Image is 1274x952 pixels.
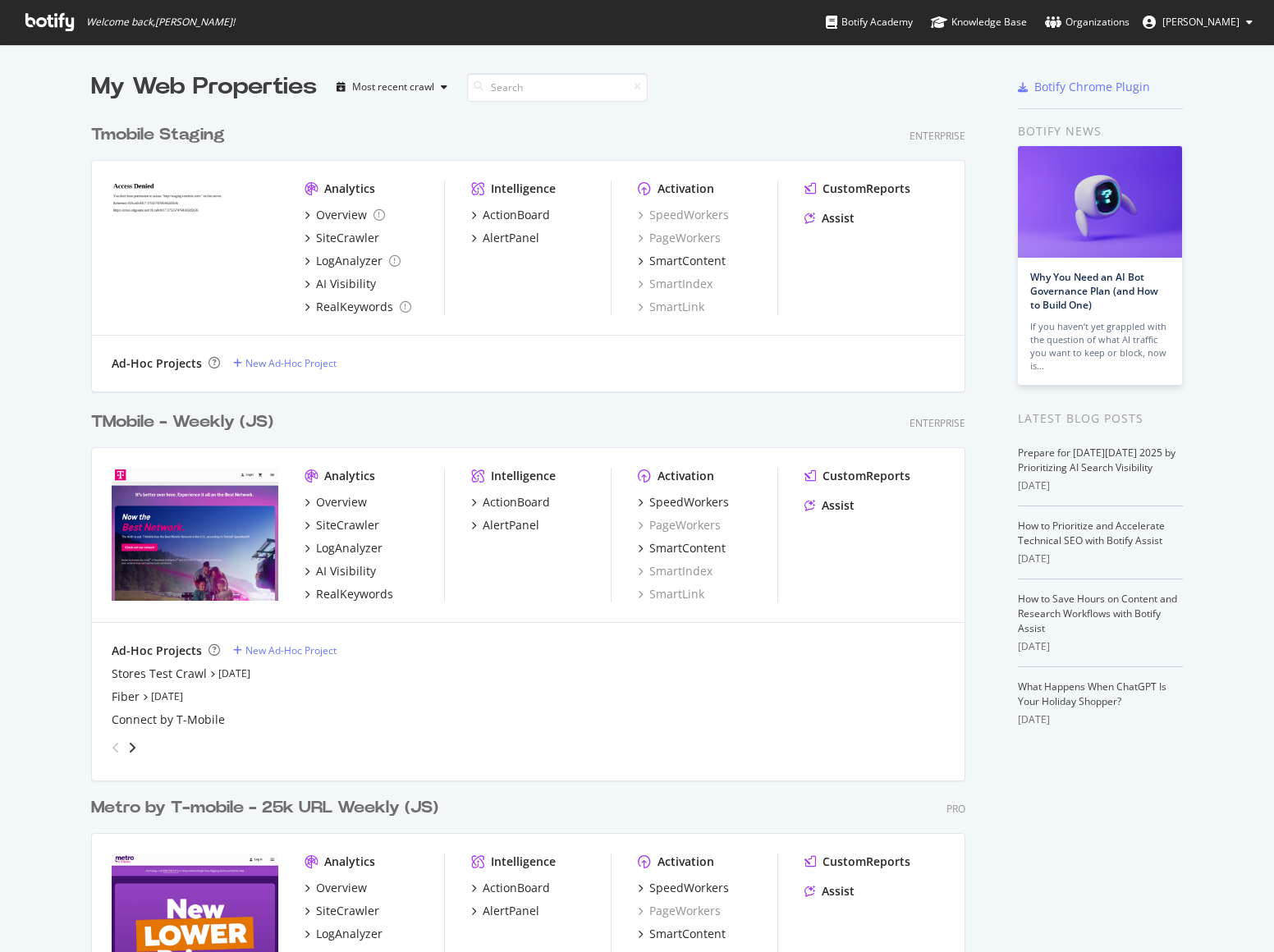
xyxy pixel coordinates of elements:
[638,926,726,942] a: SmartContent
[305,903,379,919] a: SiteCrawler
[471,494,550,510] a: ActionBoard
[305,299,411,315] a: RealKeywords
[112,666,207,682] a: Stores Test Crawl
[638,494,729,510] a: SpeedWorkers
[638,517,721,533] a: PageWorkers
[491,468,556,484] div: Intelligence
[649,880,729,896] div: SpeedWorkers
[467,73,648,102] input: Search
[316,299,393,315] div: RealKeywords
[218,666,250,680] a: [DATE]
[316,540,383,556] div: LogAnalyzer
[1018,410,1183,428] div: Latest Blog Posts
[1018,446,1175,474] a: Prepare for [DATE][DATE] 2025 by Prioritizing AI Search Visibility
[946,802,965,816] div: Pro
[471,230,539,246] a: AlertPanel
[638,230,721,246] a: PageWorkers
[638,903,721,919] a: PageWorkers
[804,210,855,227] a: Assist
[1130,9,1266,35] button: [PERSON_NAME]
[86,16,235,29] span: Welcome back, [PERSON_NAME] !
[931,14,1027,30] div: Knowledge Base
[305,563,376,579] a: AI Visibility
[316,563,376,579] div: AI Visibility
[804,854,910,870] a: CustomReports
[91,796,438,820] div: Metro by T-mobile - 25k URL Weekly (JS)
[305,276,376,292] a: AI Visibility
[316,207,367,223] div: Overview
[105,735,126,761] div: angle-left
[316,586,393,602] div: RealKeywords
[638,253,726,269] a: SmartContent
[91,71,317,103] div: My Web Properties
[471,903,539,919] a: AlertPanel
[305,207,385,223] a: Overview
[471,517,539,533] a: AlertPanel
[483,230,539,246] div: AlertPanel
[638,207,729,223] a: SpeedWorkers
[112,689,140,705] a: Fiber
[91,410,273,434] div: TMobile - Weekly (JS)
[804,883,855,899] a: Assist
[638,586,704,602] a: SmartLink
[823,181,910,197] div: CustomReports
[658,854,714,870] div: Activation
[91,123,225,147] div: Tmobile Staging
[112,643,202,659] div: Ad-Hoc Projects
[316,903,379,919] div: SiteCrawler
[658,468,714,484] div: Activation
[233,643,337,657] a: New Ad-Hoc Project
[471,207,550,223] a: ActionBoard
[649,926,726,942] div: SmartContent
[822,497,855,514] div: Assist
[112,712,225,728] a: Connect by T-Mobile
[491,854,556,870] div: Intelligence
[316,276,376,292] div: AI Visibility
[910,129,965,143] div: Enterprise
[1030,270,1158,312] a: Why You Need an AI Bot Governance Plan (and How to Build One)
[305,540,383,556] a: LogAnalyzer
[316,880,367,896] div: Overview
[305,586,393,602] a: RealKeywords
[804,181,910,197] a: CustomReports
[316,253,383,269] div: LogAnalyzer
[483,517,539,533] div: AlertPanel
[1162,15,1240,29] span: Francisco Morillo
[1018,680,1166,708] a: What Happens When ChatGPT Is Your Holiday Shopper?
[483,880,550,896] div: ActionBoard
[1018,122,1183,140] div: Botify news
[1018,478,1183,493] div: [DATE]
[638,299,704,315] a: SmartLink
[910,416,965,430] div: Enterprise
[1018,79,1150,95] a: Botify Chrome Plugin
[1034,79,1150,95] div: Botify Chrome Plugin
[352,82,434,92] div: Most recent crawl
[324,468,375,484] div: Analytics
[638,563,713,579] div: SmartIndex
[324,181,375,197] div: Analytics
[1018,712,1183,727] div: [DATE]
[233,356,337,370] a: New Ad-Hoc Project
[330,74,454,100] button: Most recent crawl
[658,181,714,197] div: Activation
[1018,552,1183,566] div: [DATE]
[638,276,713,292] a: SmartIndex
[1018,592,1177,635] a: How to Save Hours on Content and Research Workflows with Botify Assist
[324,854,375,870] div: Analytics
[483,207,550,223] div: ActionBoard
[245,643,337,657] div: New Ad-Hoc Project
[112,181,278,314] img: tmobilestaging.com
[649,253,726,269] div: SmartContent
[823,468,910,484] div: CustomReports
[638,880,729,896] a: SpeedWorkers
[1018,519,1165,547] a: How to Prioritize and Accelerate Technical SEO with Botify Assist
[305,880,367,896] a: Overview
[112,355,202,372] div: Ad-Hoc Projects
